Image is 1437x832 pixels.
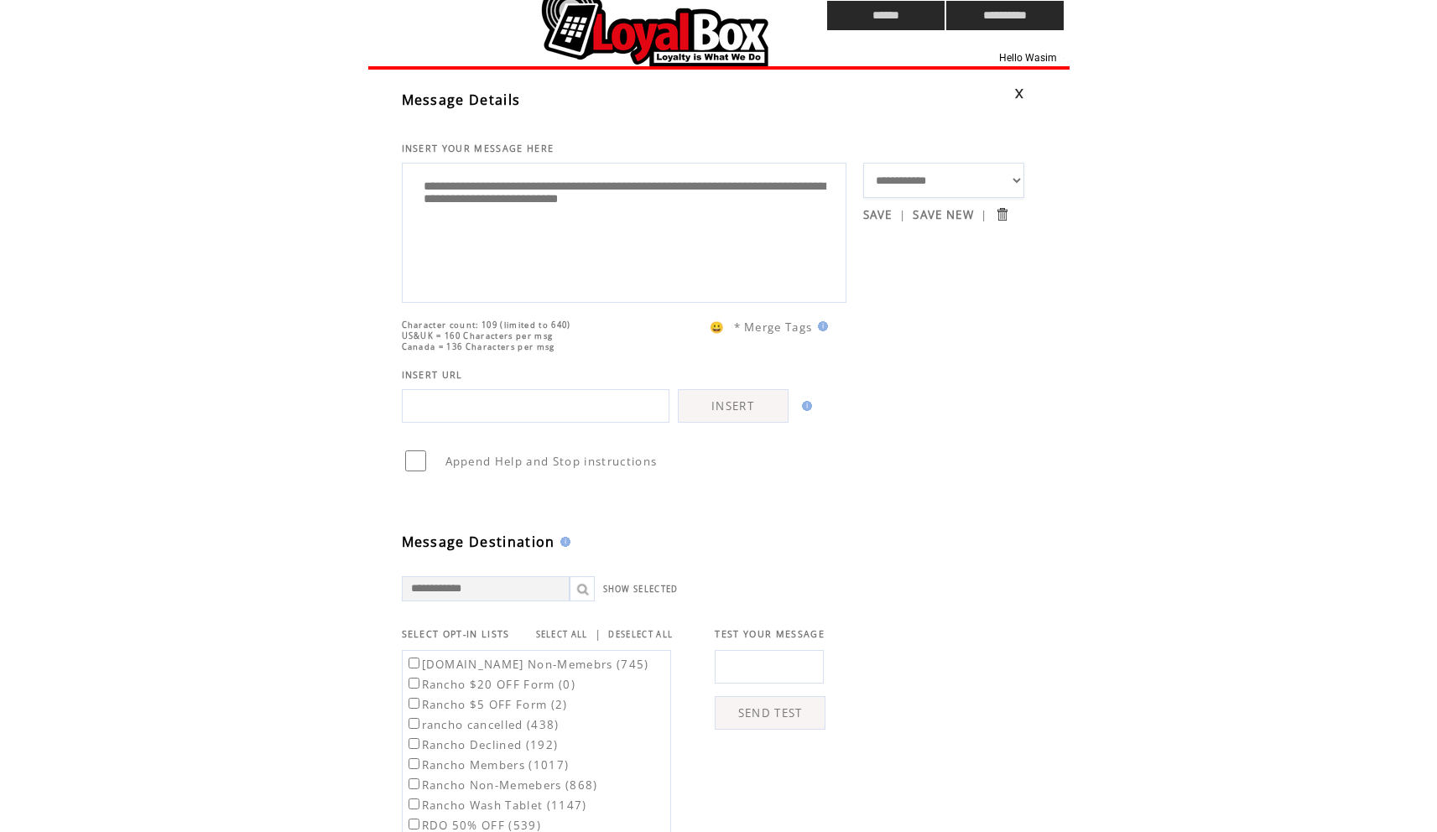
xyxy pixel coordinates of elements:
span: SELECT OPT-IN LISTS [402,628,510,640]
a: SEND TEST [715,696,825,730]
label: rancho cancelled (438) [405,717,560,732]
span: TEST YOUR MESSAGE [715,628,825,640]
span: INSERT YOUR MESSAGE HERE [402,143,554,154]
span: Message Details [402,91,521,109]
label: Rancho Non-Memebers (868) [405,777,598,793]
span: INSERT URL [402,369,463,381]
label: [DOMAIN_NAME] Non-Memebrs (745) [405,657,649,672]
span: | [981,207,987,222]
input: [DOMAIN_NAME] Non-Memebrs (745) [409,658,419,668]
span: 😀 [710,320,725,335]
input: Submit [994,206,1010,222]
span: Canada = 136 Characters per msg [402,341,555,352]
span: Append Help and Stop instructions [445,454,658,469]
a: SAVE NEW [913,207,974,222]
input: Rancho Wash Tablet (1147) [409,798,419,809]
img: help.gif [797,401,812,411]
label: Rancho Declined (192) [405,737,559,752]
input: Rancho Non-Memebers (868) [409,778,419,789]
a: SELECT ALL [536,629,588,640]
span: Message Destination [402,533,555,551]
span: Character count: 109 (limited to 640) [402,320,571,330]
input: Rancho $5 OFF Form (2) [409,698,419,709]
label: Rancho $5 OFF Form (2) [405,697,568,712]
a: INSERT [678,389,789,423]
a: DESELECT ALL [608,629,673,640]
label: Rancho Wash Tablet (1147) [405,798,587,813]
img: help.gif [555,537,570,547]
span: * Merge Tags [734,320,813,335]
input: Rancho Declined (192) [409,738,419,749]
label: Rancho $20 OFF Form (0) [405,677,576,692]
label: Rancho Members (1017) [405,757,570,772]
span: | [899,207,906,222]
span: Hello Wasim [999,52,1057,64]
img: help.gif [813,321,828,331]
a: SHOW SELECTED [603,584,679,595]
span: US&UK = 160 Characters per msg [402,330,554,341]
input: Rancho Members (1017) [409,758,419,769]
input: Rancho $20 OFF Form (0) [409,678,419,689]
input: RDO 50% OFF (539) [409,819,419,829]
input: rancho cancelled (438) [409,718,419,729]
span: | [595,627,601,642]
a: SAVE [863,207,893,222]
